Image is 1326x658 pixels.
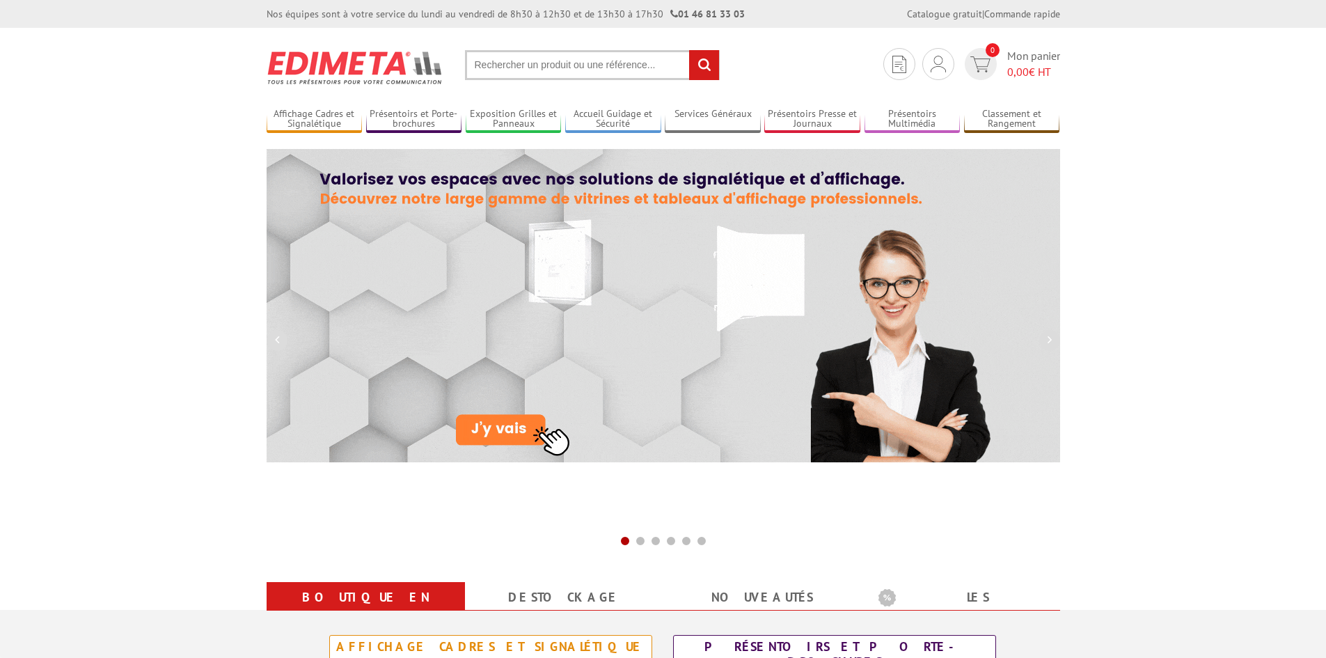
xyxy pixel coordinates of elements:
[1007,65,1029,79] span: 0,00
[865,108,961,131] a: Présentoirs Multimédia
[670,8,745,20] strong: 01 46 81 33 03
[482,585,647,610] a: Destockage
[964,108,1060,131] a: Classement et Rangement
[665,108,761,131] a: Services Généraux
[267,42,444,93] img: Présentoir, panneau, stand - Edimeta - PLV, affichage, mobilier bureau, entreprise
[878,585,1043,635] a: Les promotions
[267,7,745,21] div: Nos équipes sont à votre service du lundi au vendredi de 8h30 à 12h30 et de 13h30 à 17h30
[283,585,448,635] a: Boutique en ligne
[907,8,982,20] a: Catalogue gratuit
[333,639,648,655] div: Affichage Cadres et Signalétique
[961,48,1060,80] a: devis rapide 0 Mon panier 0,00€ HT
[565,108,661,131] a: Accueil Guidage et Sécurité
[970,56,990,72] img: devis rapide
[1007,64,1060,80] span: € HT
[466,108,562,131] a: Exposition Grilles et Panneaux
[907,7,1060,21] div: |
[267,108,363,131] a: Affichage Cadres et Signalétique
[366,108,462,131] a: Présentoirs et Porte-brochures
[878,585,1052,613] b: Les promotions
[465,50,720,80] input: Rechercher un produit ou une référence...
[931,56,946,72] img: devis rapide
[689,50,719,80] input: rechercher
[892,56,906,73] img: devis rapide
[984,8,1060,20] a: Commande rapide
[764,108,860,131] a: Présentoirs Presse et Journaux
[1007,48,1060,80] span: Mon panier
[680,585,845,610] a: nouveautés
[986,43,1000,57] span: 0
